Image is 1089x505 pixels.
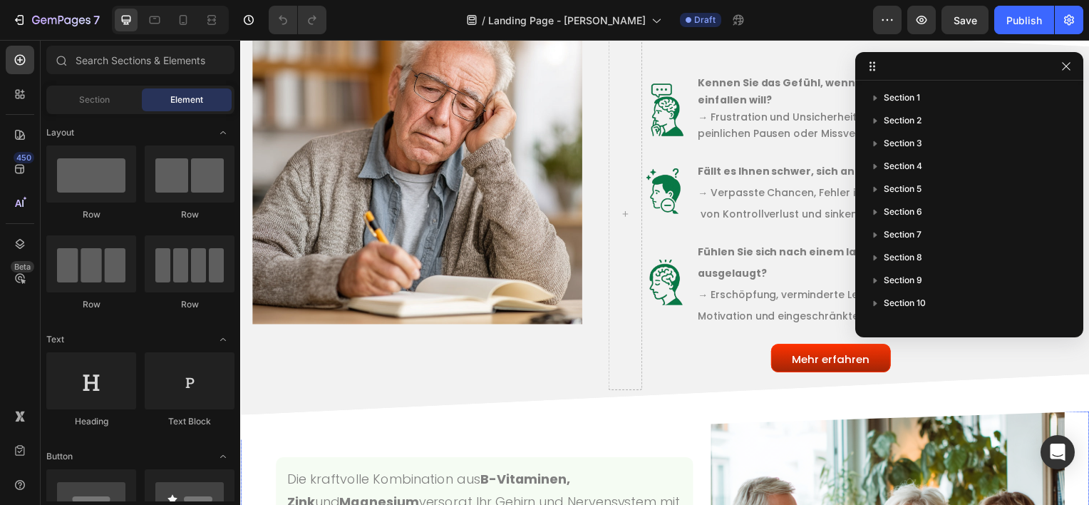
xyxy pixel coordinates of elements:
[170,93,203,106] span: Element
[1006,13,1042,28] div: Publish
[269,6,326,34] div: Undo/Redo
[240,40,1089,505] iframe: Design area
[79,93,110,106] span: Section
[488,13,646,28] span: Landing Page - [PERSON_NAME]
[884,113,922,128] span: Section 2
[46,46,234,74] input: Search Sections & Elements
[46,415,136,428] div: Heading
[212,445,234,468] span: Toggle open
[14,152,34,163] div: 450
[884,296,926,310] span: Section 10
[884,136,922,151] span: Section 3
[461,70,746,101] span: → Frustration und Unsicherheit im Gespräch, Angst vor peinlichen Pausen oder Missverständnissen.
[405,38,450,99] img: gempages_572743923072500960-5a49106b-4921-4d40-b0b8-342b3fc1a9a8.png
[482,13,485,28] span: /
[145,298,234,311] div: Row
[884,273,922,287] span: Section 9
[884,319,924,333] span: Section 11
[93,11,100,29] p: 7
[145,415,234,428] div: Text Block
[11,261,34,272] div: Beta
[405,221,450,267] img: gempages_572743923072500960-6b2e2bcd-ce9b-483a-a684-93488c6ea311.png
[461,36,778,67] strong: Kennen Sie das Gefühl, wenn Ihnen ein Wort einfach nicht einfallen will?
[46,208,136,221] div: Row
[535,306,655,335] a: Mehr erfahren
[941,6,989,34] button: Save
[461,146,762,182] span: → Verpasste Chancen, Fehler im Alltag oder Beruf, Gefühl von Kontrollverlust und sinkender Selbst...
[461,125,766,139] strong: Fällt es Ihnen schwer, sich an kleine Details zu erinnern?
[1041,435,1075,469] div: Open Intercom Messenger
[556,314,634,329] span: Mehr erfahren
[884,205,922,219] span: Section 6
[884,159,922,173] span: Section 4
[884,91,920,105] span: Section 1
[694,14,716,26] span: Draft
[6,6,106,34] button: 7
[994,6,1054,34] button: Publish
[212,121,234,144] span: Toggle open
[145,208,234,221] div: Row
[461,206,714,242] strong: Fühlen Sie sich nach einem langen Tag mental ausgelaugt?
[46,450,73,463] span: Button
[46,126,74,139] span: Layout
[100,456,180,474] strong: Magnesium
[884,250,922,265] span: Section 8
[405,129,450,175] img: gempages_572743923072500960-f0640ce8-3d8c-4cc2-888f-b08a860255c1.png
[884,182,922,196] span: Section 5
[884,228,922,242] span: Section 7
[46,298,136,311] div: Row
[954,14,977,26] span: Save
[461,249,752,285] span: → Erschöpfung, verminderte Leistungsfähigkeit, weniger Motivation und eingeschränkte Lebensqualität.
[212,328,234,351] span: Toggle open
[46,333,64,346] span: Text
